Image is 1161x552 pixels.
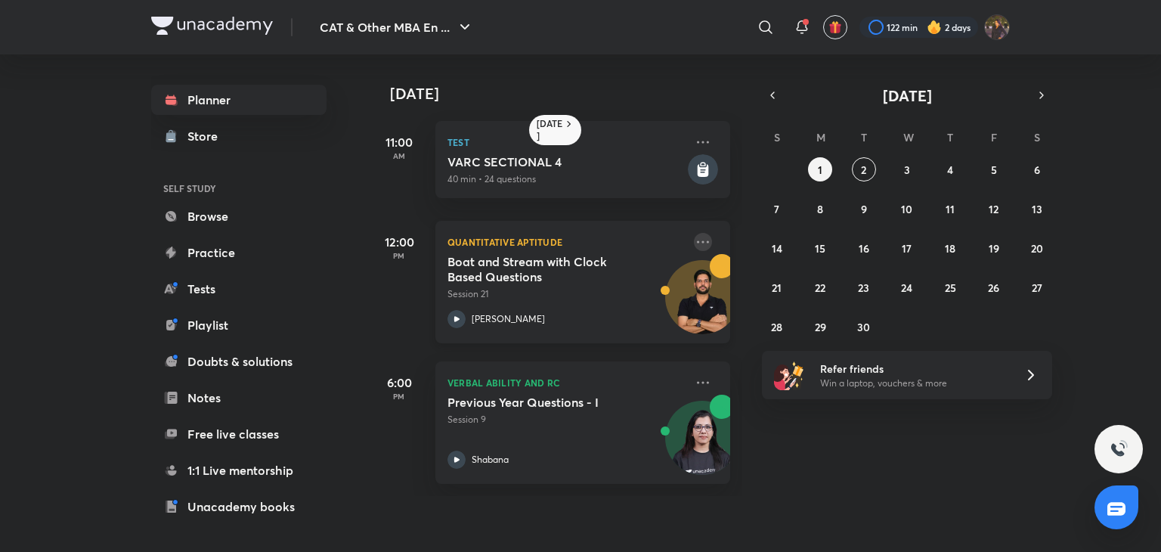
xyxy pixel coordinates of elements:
button: September 14, 2025 [765,236,789,260]
h6: SELF STUDY [151,175,327,201]
p: PM [369,251,429,260]
abbr: September 2, 2025 [861,163,866,177]
h5: 12:00 [369,233,429,251]
span: [DATE] [883,85,932,106]
button: avatar [823,15,847,39]
p: PM [369,392,429,401]
abbr: Saturday [1034,130,1040,144]
h5: Boat and Stream with Clock Based Questions [447,254,636,284]
button: September 25, 2025 [938,275,962,299]
abbr: September 26, 2025 [988,281,999,295]
abbr: Tuesday [861,130,867,144]
button: September 1, 2025 [808,157,832,181]
abbr: September 30, 2025 [857,320,870,334]
button: September 26, 2025 [982,275,1006,299]
abbr: September 24, 2025 [901,281,912,295]
abbr: September 11, 2025 [946,202,955,216]
p: Quantitative Aptitude [447,233,685,251]
button: September 13, 2025 [1025,197,1049,221]
img: Company Logo [151,17,273,35]
p: Session 21 [447,287,685,301]
abbr: September 22, 2025 [815,281,825,295]
a: Unacademy books [151,492,327,522]
abbr: September 27, 2025 [1032,281,1042,295]
abbr: September 12, 2025 [989,202,998,216]
button: September 2, 2025 [852,157,876,181]
button: September 12, 2025 [982,197,1006,221]
abbr: September 1, 2025 [818,163,822,177]
abbr: September 19, 2025 [989,241,999,256]
a: Doubts & solutions [151,346,327,377]
abbr: September 8, 2025 [817,202,823,216]
abbr: September 13, 2025 [1032,202,1042,216]
abbr: September 20, 2025 [1031,241,1043,256]
abbr: September 15, 2025 [815,241,825,256]
abbr: September 3, 2025 [904,163,910,177]
abbr: Wednesday [903,130,914,144]
abbr: September 6, 2025 [1034,163,1040,177]
button: CAT & Other MBA En ... [311,12,483,42]
abbr: September 9, 2025 [861,202,867,216]
button: September 19, 2025 [982,236,1006,260]
div: Store [187,127,227,145]
button: September 8, 2025 [808,197,832,221]
a: Playlist [151,310,327,340]
button: September 6, 2025 [1025,157,1049,181]
h4: [DATE] [390,85,745,103]
a: Tests [151,274,327,304]
abbr: September 17, 2025 [902,241,912,256]
p: 40 min • 24 questions [447,172,685,186]
button: September 27, 2025 [1025,275,1049,299]
button: September 22, 2025 [808,275,832,299]
button: September 9, 2025 [852,197,876,221]
a: Store [151,121,327,151]
button: September 29, 2025 [808,315,832,339]
button: September 23, 2025 [852,275,876,299]
img: avatar [828,20,842,34]
abbr: September 16, 2025 [859,241,869,256]
abbr: September 29, 2025 [815,320,826,334]
abbr: September 18, 2025 [945,241,955,256]
button: September 21, 2025 [765,275,789,299]
abbr: Friday [991,130,997,144]
h5: 6:00 [369,374,429,392]
abbr: September 28, 2025 [771,320,782,334]
img: Bhumika Varshney [984,14,1010,40]
button: September 18, 2025 [938,236,962,260]
img: referral [774,360,804,390]
abbr: September 4, 2025 [947,163,953,177]
abbr: September 5, 2025 [991,163,997,177]
button: September 4, 2025 [938,157,962,181]
button: September 11, 2025 [938,197,962,221]
button: September 17, 2025 [895,236,919,260]
p: Test [447,133,685,151]
abbr: Monday [816,130,825,144]
h6: [DATE] [537,118,563,142]
p: Session 9 [447,413,685,426]
abbr: Sunday [774,130,780,144]
button: September 7, 2025 [765,197,789,221]
a: Company Logo [151,17,273,39]
p: Shabana [472,453,509,467]
abbr: September 7, 2025 [774,202,779,216]
button: September 24, 2025 [895,275,919,299]
img: Avatar [666,409,738,482]
img: streak [927,20,942,35]
img: Avatar [666,268,738,341]
p: AM [369,151,429,160]
a: Practice [151,237,327,268]
p: [PERSON_NAME] [472,312,545,326]
a: Notes [151,383,327,413]
button: September 5, 2025 [982,157,1006,181]
p: Win a laptop, vouchers & more [820,377,1006,390]
img: ttu [1110,440,1128,458]
button: September 15, 2025 [808,236,832,260]
abbr: Thursday [947,130,953,144]
abbr: September 21, 2025 [772,281,782,295]
button: September 16, 2025 [852,236,876,260]
button: September 30, 2025 [852,315,876,339]
button: September 20, 2025 [1025,236,1049,260]
abbr: September 23, 2025 [858,281,869,295]
h5: Previous Year Questions - I [447,395,636,410]
abbr: September 14, 2025 [772,241,782,256]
